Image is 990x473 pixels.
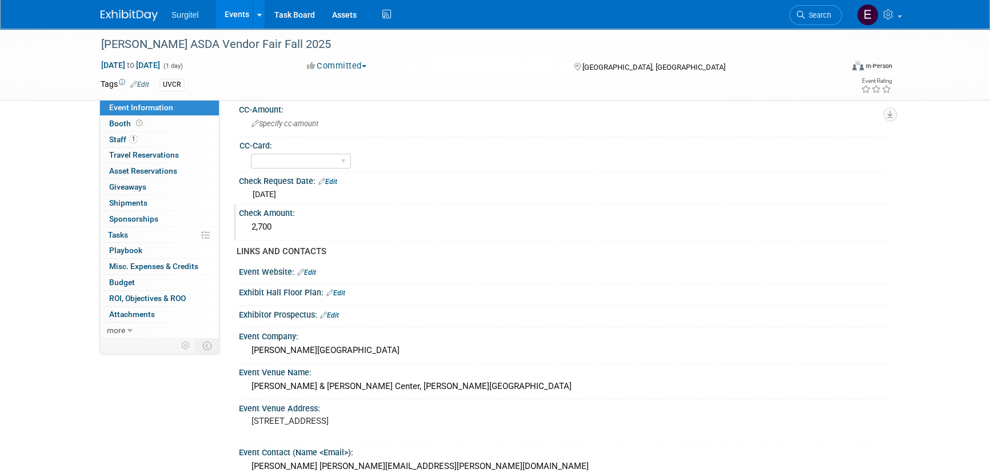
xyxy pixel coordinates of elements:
[100,163,219,179] a: Asset Reservations
[109,246,142,255] span: Playbook
[109,310,155,319] span: Attachments
[109,166,177,175] span: Asset Reservations
[129,135,138,143] span: 1
[100,100,219,115] a: Event Information
[109,182,146,191] span: Giveaways
[100,291,219,306] a: ROI, Objectives & ROO
[247,218,881,236] div: 2,700
[861,78,892,84] div: Event Rating
[857,4,879,26] img: Event Coordinator
[239,284,889,299] div: Exhibit Hall Floor Plan:
[318,178,337,186] a: Edit
[100,195,219,211] a: Shipments
[162,62,183,70] span: (1 day)
[252,416,497,426] pre: [STREET_ADDRESS]
[582,63,725,71] span: [GEOGRAPHIC_DATA], [GEOGRAPHIC_DATA]
[159,79,185,91] div: UVCR
[101,78,149,91] td: Tags
[108,230,128,239] span: Tasks
[852,61,864,70] img: Format-Inperson.png
[100,132,219,147] a: Staff1
[326,289,345,297] a: Edit
[320,311,339,319] a: Edit
[100,227,219,243] a: Tasks
[865,62,892,70] div: In-Person
[239,205,889,219] div: Check Amount:
[109,135,138,144] span: Staff
[100,116,219,131] a: Booth
[109,294,186,303] span: ROI, Objectives & ROO
[100,259,219,274] a: Misc. Expenses & Credits
[107,326,125,335] span: more
[130,81,149,89] a: Edit
[101,60,161,70] span: [DATE] [DATE]
[100,243,219,258] a: Playbook
[97,34,825,55] div: [PERSON_NAME] ASDA Vendor Fair Fall 2025
[237,246,881,258] div: LINKS AND CONTACTS
[109,278,135,287] span: Budget
[253,190,276,199] span: [DATE]
[303,60,371,72] button: Committed
[239,137,884,151] div: CC-Card:
[239,400,889,414] div: Event Venue Address:
[100,147,219,163] a: Travel Reservations
[134,119,145,127] span: Booth not reserved yet
[100,179,219,195] a: Giveaways
[100,307,219,322] a: Attachments
[252,119,318,128] span: Specify cc-amount
[196,338,219,353] td: Toggle Event Tabs
[239,328,889,342] div: Event Company:
[100,211,219,227] a: Sponsorships
[101,10,158,21] img: ExhibitDay
[239,263,889,278] div: Event Website:
[109,103,173,112] span: Event Information
[109,150,179,159] span: Travel Reservations
[247,342,881,359] div: [PERSON_NAME][GEOGRAPHIC_DATA]
[775,59,892,77] div: Event Format
[239,101,889,115] div: CC-Amount:
[109,214,158,223] span: Sponsorships
[239,306,889,321] div: Exhibitor Prospectus:
[247,378,881,395] div: [PERSON_NAME] & [PERSON_NAME] Center, [PERSON_NAME][GEOGRAPHIC_DATA]
[171,10,198,19] span: Surgitel
[125,61,136,70] span: to
[109,119,145,128] span: Booth
[100,323,219,338] a: more
[109,262,198,271] span: Misc. Expenses & Credits
[176,338,196,353] td: Personalize Event Tab Strip
[239,444,889,458] div: Event Contact (Name <Email>):
[297,268,316,276] a: Edit
[100,275,219,290] a: Budget
[109,198,147,207] span: Shipments
[789,5,842,25] a: Search
[239,173,889,187] div: Check Request Date:
[239,364,889,378] div: Event Venue Name:
[805,11,831,19] span: Search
